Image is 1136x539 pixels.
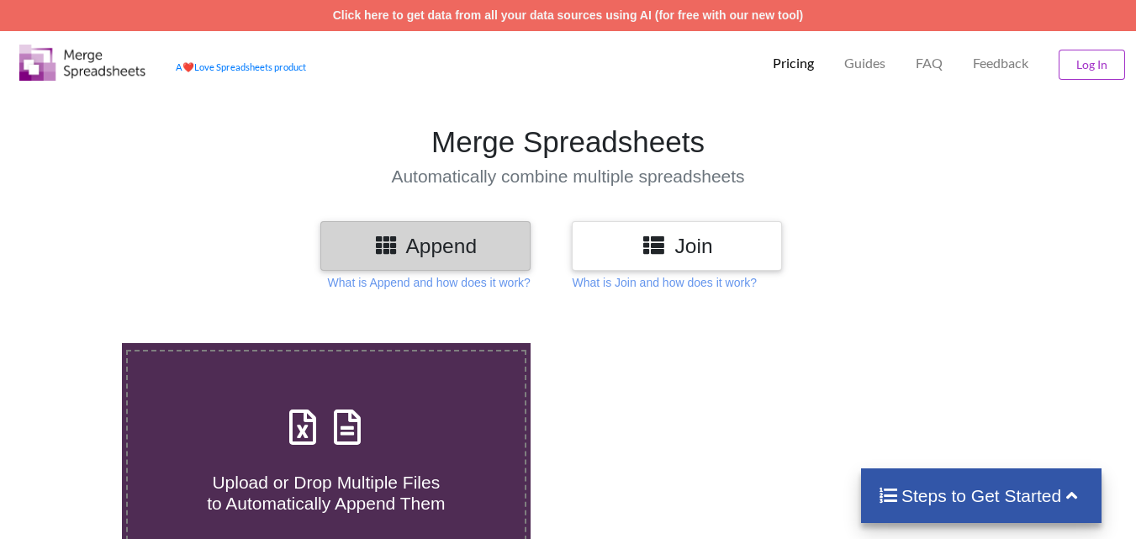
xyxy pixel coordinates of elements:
span: Feedback [973,56,1028,70]
a: AheartLove Spreadsheets product [176,61,306,72]
p: FAQ [916,55,943,72]
span: heart [182,61,194,72]
h4: Steps to Get Started [878,485,1086,506]
img: Logo.png [19,45,145,81]
h3: Append [333,234,518,258]
button: Log In [1059,50,1125,80]
p: Pricing [773,55,814,72]
p: Guides [844,55,885,72]
h3: Join [584,234,769,258]
p: What is Join and how does it work? [572,274,756,291]
span: Upload or Drop Multiple Files to Automatically Append Them [207,473,445,513]
a: Click here to get data from all your data sources using AI (for free with our new tool) [333,8,804,22]
p: What is Append and how does it work? [328,274,531,291]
